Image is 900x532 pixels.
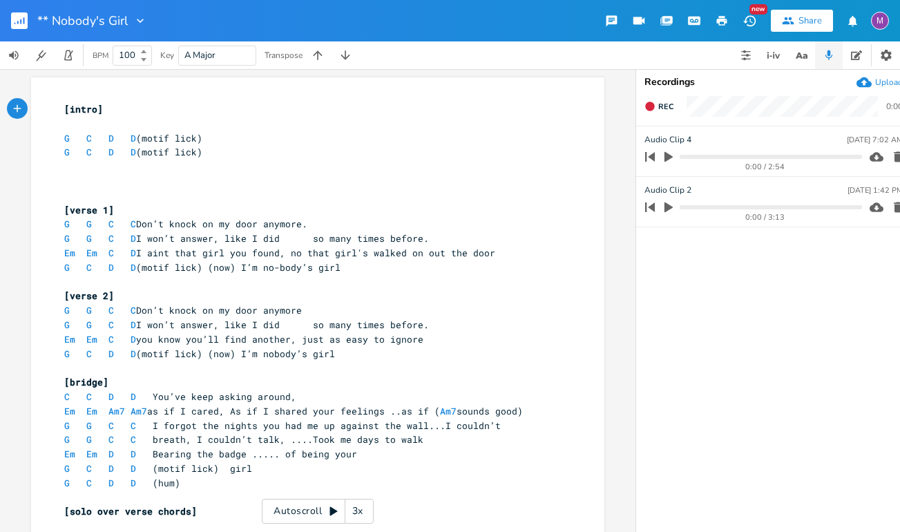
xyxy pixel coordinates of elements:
[64,448,357,460] span: Bearing the badge ..... of being your
[64,261,70,274] span: G
[64,505,197,517] span: [solo over verse chords]
[669,213,862,221] div: 0:00 / 3:13
[64,333,423,345] span: you know you’ll find another, just as easy to ignore
[131,419,136,432] span: C
[108,419,114,432] span: C
[131,348,136,360] span: D
[64,204,114,216] span: [verse 1]
[871,5,889,37] button: M
[131,333,136,345] span: D
[658,102,673,112] span: Rec
[131,304,136,316] span: C
[64,448,75,460] span: Em
[64,376,108,388] span: [bridge]
[64,477,70,489] span: G
[86,348,92,360] span: C
[871,12,889,30] div: melindameshad
[93,52,108,59] div: BPM
[86,462,92,475] span: C
[669,163,862,171] div: 0:00 / 2:54
[108,448,114,460] span: D
[64,333,75,345] span: Em
[64,247,75,259] span: Em
[37,15,128,27] span: ** Nobody's Girl
[64,348,70,360] span: G
[64,146,70,158] span: G
[64,433,70,446] span: G
[131,232,136,245] span: D
[345,499,370,524] div: 3x
[86,390,92,403] span: C
[86,319,92,331] span: G
[64,419,70,432] span: G
[64,319,429,331] span: I won’t answer, like I did so many times before.
[262,499,374,524] div: Autoscroll
[86,146,92,158] span: C
[64,419,506,432] span: I forgot the nights you had me up against the wall...I couldn’t
[64,132,70,144] span: G
[86,304,92,316] span: G
[108,333,114,345] span: C
[108,477,114,489] span: D
[86,405,97,417] span: Em
[108,261,114,274] span: D
[64,261,341,274] span: (motif lick) (now) I’m no-body’s girl
[86,232,92,245] span: G
[108,348,114,360] span: D
[131,477,136,489] span: D
[798,15,822,27] div: Share
[108,218,114,230] span: C
[131,218,136,230] span: C
[131,319,136,331] span: D
[64,132,202,144] span: (motif lick)
[64,304,70,316] span: G
[108,390,114,403] span: D
[644,133,691,146] span: Audio Clip 4
[64,462,252,475] span: (motif lick) girl
[131,247,136,259] span: D
[771,10,833,32] button: Share
[64,405,523,417] span: as if I cared, As if I shared your feelings ..as if ( sounds good)
[108,405,125,417] span: Am7
[86,132,92,144] span: C
[108,433,114,446] span: C
[64,462,70,475] span: G
[64,218,307,230] span: Don’t knock on my door anymore.
[131,261,136,274] span: D
[64,218,70,230] span: G
[160,51,174,59] div: Key
[86,247,97,259] span: Em
[108,247,114,259] span: C
[64,103,103,115] span: [intro]
[644,184,691,197] span: Audio Clip 2
[64,390,70,403] span: C
[64,232,429,245] span: I won’t answer, like I did so many times before.
[736,8,763,33] button: New
[86,448,97,460] span: Em
[108,462,114,475] span: D
[64,405,75,417] span: Em
[64,319,70,331] span: G
[86,433,92,446] span: G
[86,261,92,274] span: C
[64,304,302,316] span: Don’t knock on my door anymore
[131,405,147,417] span: Am7
[86,419,92,432] span: G
[64,232,70,245] span: G
[639,95,679,117] button: Rec
[108,146,114,158] span: D
[131,390,136,403] span: D
[108,232,114,245] span: C
[749,4,767,15] div: New
[64,289,114,302] span: [verse 2]
[86,477,92,489] span: C
[108,319,114,331] span: C
[64,433,423,446] span: breath, I couldn’t talk, ....Took me days to walk
[440,405,457,417] span: Am7
[131,146,136,158] span: D
[64,247,495,259] span: I aint that girl you found, no that girl's walked on out the door
[64,390,296,403] span: You’ve keep asking around,
[131,448,136,460] span: D
[64,146,202,158] span: (motif lick)
[131,433,136,446] span: C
